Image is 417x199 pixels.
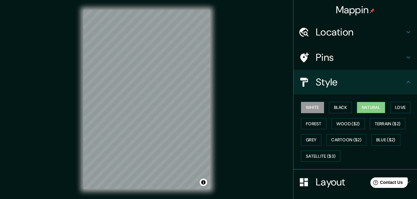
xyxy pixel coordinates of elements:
[301,151,340,162] button: Satellite ($3)
[294,70,417,94] div: Style
[370,8,375,13] img: pin-icon.png
[301,134,321,146] button: Grey
[294,20,417,44] div: Location
[316,26,405,38] h4: Location
[336,4,375,16] h4: Mappin
[332,118,365,130] button: Wood ($2)
[362,175,410,192] iframe: Help widget launcher
[390,102,411,113] button: Love
[357,102,385,113] button: Natural
[370,118,406,130] button: Terrain ($2)
[326,134,366,146] button: Cartoon ($2)
[294,45,417,70] div: Pins
[316,176,405,188] h4: Layout
[294,170,417,194] div: Layout
[316,51,405,64] h4: Pins
[329,102,352,113] button: Black
[371,134,400,146] button: Blue ($2)
[301,102,324,113] button: White
[200,179,207,186] button: Toggle attribution
[83,10,210,189] canvas: Map
[316,76,405,88] h4: Style
[301,118,327,130] button: Forest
